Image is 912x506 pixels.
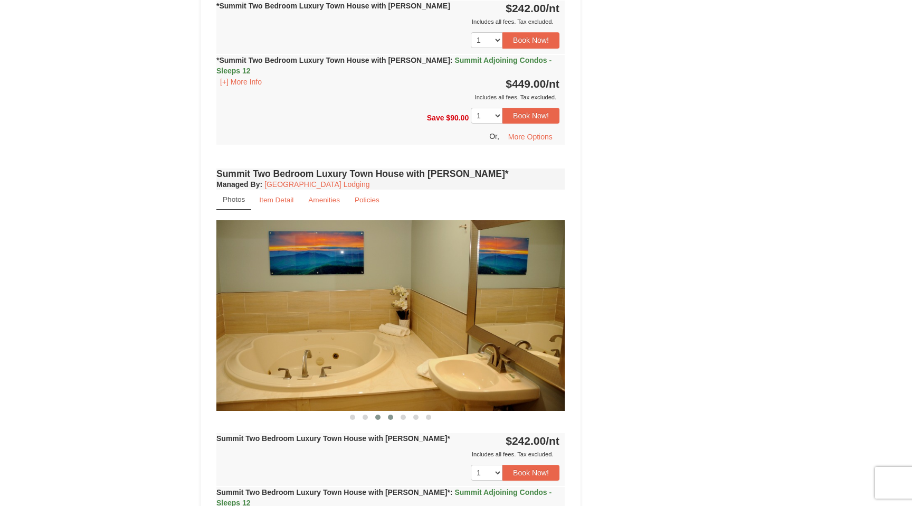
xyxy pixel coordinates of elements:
[450,488,453,496] span: :
[216,56,552,75] strong: *Summit Two Bedroom Luxury Town House with [PERSON_NAME]
[308,196,340,204] small: Amenities
[259,196,293,204] small: Item Detail
[502,108,559,124] button: Book Now!
[216,56,552,75] span: Summit Adjoining Condos - Sleeps 12
[216,180,262,189] strong: :
[446,113,469,121] span: $90.00
[502,32,559,48] button: Book Now!
[427,113,444,121] span: Save
[223,195,245,203] small: Photos
[216,449,559,460] div: Includes all fees. Tax excluded.
[450,56,453,64] span: :
[216,190,251,210] a: Photos
[501,129,559,145] button: More Options
[348,190,386,210] a: Policies
[216,180,260,189] span: Managed By
[489,132,499,140] span: Or,
[216,434,450,443] strong: Summit Two Bedroom Luxury Town House with [PERSON_NAME]*
[216,168,565,179] h4: Summit Two Bedroom Luxury Town House with [PERSON_NAME]*
[301,190,347,210] a: Amenities
[252,190,300,210] a: Item Detail
[216,76,265,88] button: [+] More Info
[216,92,559,102] div: Includes all fees. Tax excluded.
[216,2,450,10] strong: *Summit Two Bedroom Luxury Town House with [PERSON_NAME]
[546,78,559,90] span: /nt
[506,78,546,90] span: $449.00
[502,465,559,481] button: Book Now!
[506,435,559,447] strong: $242.00
[355,196,379,204] small: Policies
[546,435,559,447] span: /nt
[264,180,369,189] a: [GEOGRAPHIC_DATA] Lodging
[216,220,565,411] img: 18876286-212-d3792495.png
[546,2,559,14] span: /nt
[216,16,559,27] div: Includes all fees. Tax excluded.
[506,2,559,14] strong: $242.00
